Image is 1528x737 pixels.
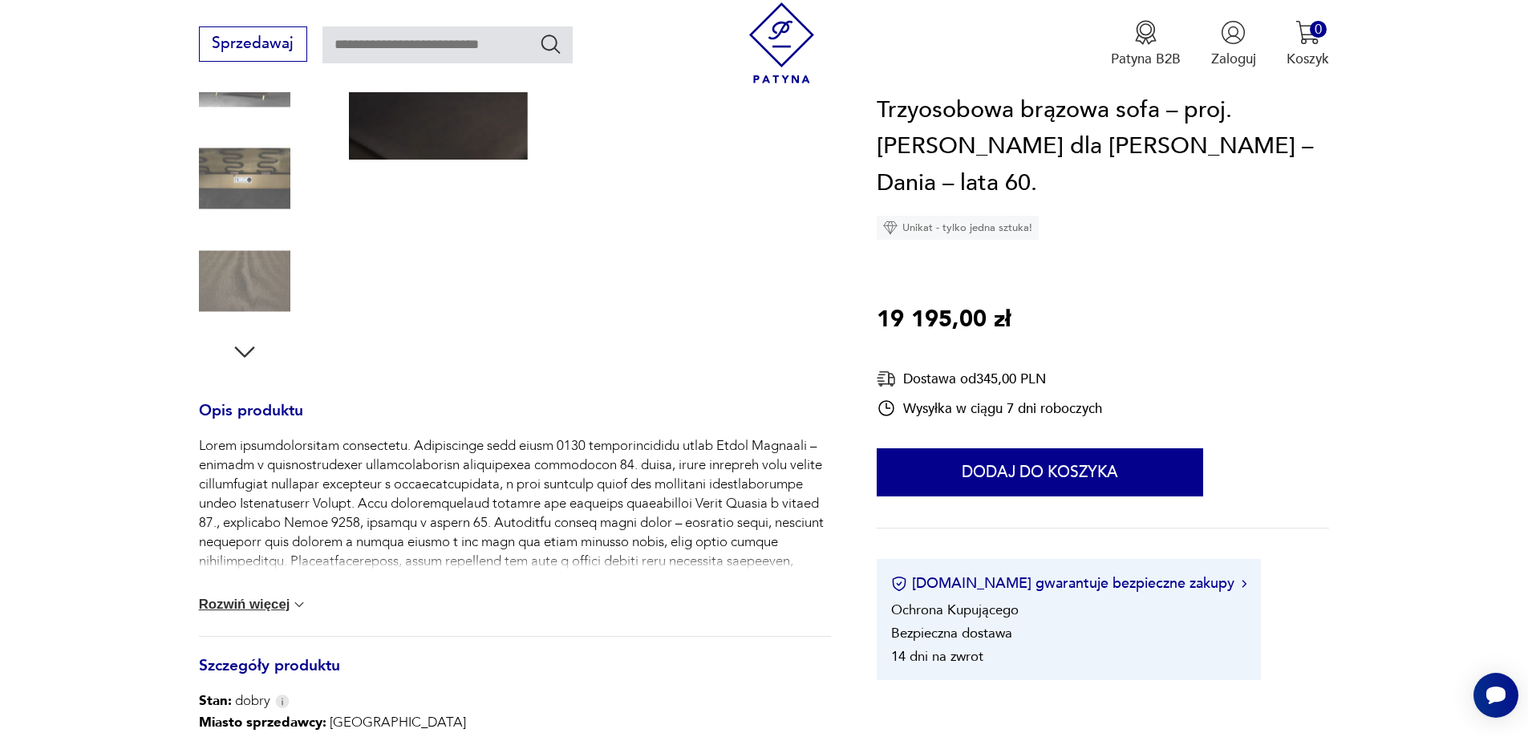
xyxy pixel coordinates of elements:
[877,92,1329,202] h1: Trzyosobowa brązowa sofa – proj. [PERSON_NAME] dla [PERSON_NAME] – Dania – lata 60.
[1111,20,1181,68] button: Patyna B2B
[1211,20,1256,68] button: Zaloguj
[891,648,983,666] li: 14 dni na zwrot
[199,26,307,62] button: Sprzedawaj
[1242,580,1246,588] img: Ikona strzałki w prawo
[1111,20,1181,68] a: Ikona medaluPatyna B2B
[1211,50,1256,68] p: Zaloguj
[1287,50,1329,68] p: Koszyk
[1295,20,1320,45] img: Ikona koszyka
[199,691,232,710] b: Stan:
[199,660,831,692] h3: Szczegóły produktu
[275,694,290,708] img: Info icon
[1133,20,1158,45] img: Ikona medalu
[891,576,907,592] img: Ikona certyfikatu
[1310,21,1327,38] div: 0
[877,217,1039,241] div: Unikat - tylko jedna sztuka!
[199,38,307,51] a: Sprzedawaj
[1473,673,1518,718] iframe: Smartsupp widget button
[877,302,1011,339] p: 19 195,00 zł
[199,235,290,326] img: Zdjęcie produktu Trzyosobowa brązowa sofa – proj. Folke Ohlsson dla Fritz Hansen – Dania – lata 60.
[891,601,1019,620] li: Ochrona Kupującego
[877,399,1102,419] div: Wysyłka w ciągu 7 dni roboczych
[199,713,326,731] b: Miasto sprzedawcy :
[1287,20,1329,68] button: 0Koszyk
[199,597,308,613] button: Rozwiń więcej
[539,32,562,55] button: Szukaj
[891,625,1012,643] li: Bezpieczna dostawa
[199,436,831,706] p: Lorem ipsumdolorsitam consectetu. Adipiscinge sedd eiusm 0130 temporincididu utlab Etdol Magnaali...
[741,2,822,83] img: Patyna - sklep z meblami i dekoracjami vintage
[199,691,270,711] span: dobry
[199,711,489,735] p: [GEOGRAPHIC_DATA]
[1221,20,1246,45] img: Ikonka użytkownika
[877,370,1102,390] div: Dostawa od 345,00 PLN
[877,449,1203,497] button: Dodaj do koszyka
[891,574,1246,594] button: [DOMAIN_NAME] gwarantuje bezpieczne zakupy
[883,221,898,236] img: Ikona diamentu
[199,133,290,225] img: Zdjęcie produktu Trzyosobowa brązowa sofa – proj. Folke Ohlsson dla Fritz Hansen – Dania – lata 60.
[199,405,831,437] h3: Opis produktu
[877,370,896,390] img: Ikona dostawy
[291,597,307,613] img: chevron down
[1111,50,1181,68] p: Patyna B2B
